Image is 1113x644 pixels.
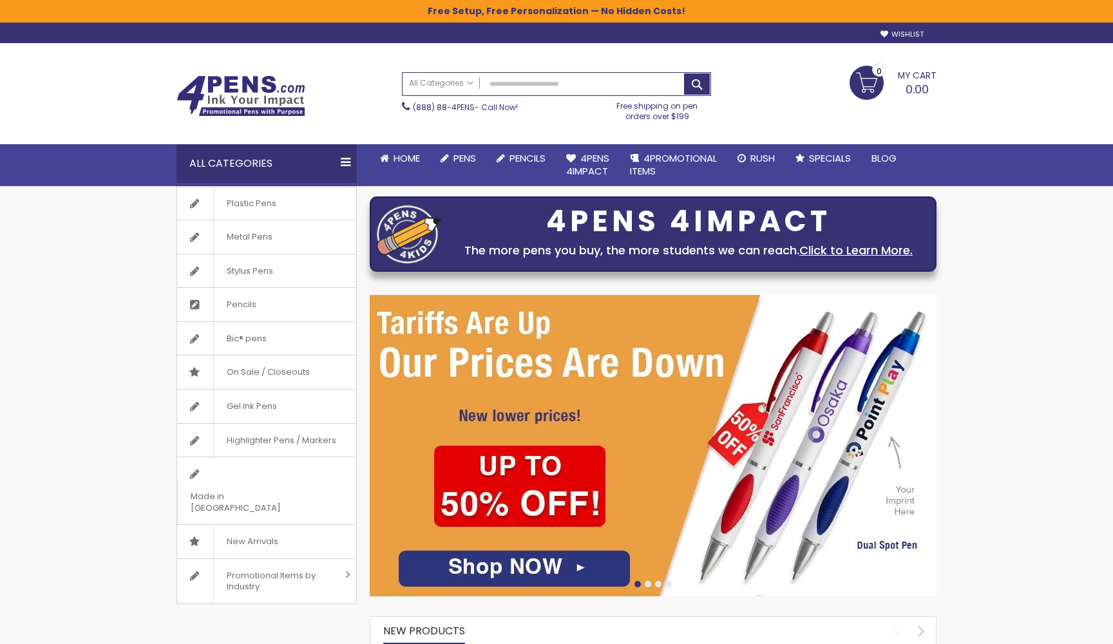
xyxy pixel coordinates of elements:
[486,144,556,173] a: Pencils
[861,144,907,173] a: Blog
[871,151,897,165] span: Blog
[213,525,291,558] span: New Arrivals
[177,559,356,603] a: Promotional Items by Industry
[750,151,775,165] span: Rush
[213,424,349,457] span: Highlighter Pens / Markers
[370,295,937,596] img: /cheap-promotional-products.html
[177,457,356,524] a: Made in [GEOGRAPHIC_DATA]
[213,559,341,603] span: Promotional Items by Industry
[604,96,712,122] div: Free shipping on pen orders over $199
[630,151,717,178] span: 4PROMOTIONAL ITEMS
[413,102,518,113] span: - Call Now!
[177,355,356,389] a: On Sale / Closeouts
[177,525,356,558] a: New Arrivals
[809,151,851,165] span: Specials
[213,355,323,389] span: On Sale / Closeouts
[377,205,441,263] img: four_pen_logo.png
[906,81,929,97] span: 0.00
[177,254,356,288] a: Stylus Pens
[448,208,929,235] div: 4PENS 4IMPACT
[509,151,546,165] span: Pencils
[177,220,356,254] a: Metal Pens
[177,390,356,423] a: Gel Ink Pens
[910,620,933,642] div: next
[177,187,356,220] a: Plastic Pens
[799,242,913,258] a: Click to Learn More.
[176,75,305,117] img: 4Pens Custom Pens and Promotional Products
[880,30,924,39] a: Wishlist
[213,390,290,423] span: Gel Ink Pens
[213,220,285,254] span: Metal Pens
[213,187,289,220] span: Plastic Pens
[213,288,269,321] span: Pencils
[785,144,861,173] a: Specials
[727,144,785,173] a: Rush
[885,620,908,642] div: prev
[177,322,356,355] a: Bic® pens
[566,151,609,178] span: 4Pens 4impact
[403,73,480,94] a: All Categories
[430,144,486,173] a: Pens
[177,288,356,321] a: Pencils
[413,102,475,113] a: (888) 88-4PENS
[394,151,420,165] span: Home
[556,144,620,186] a: 4Pens4impact
[177,480,324,524] span: Made in [GEOGRAPHIC_DATA]
[383,623,465,638] span: New Products
[213,254,286,288] span: Stylus Pens
[409,78,473,88] span: All Categories
[850,66,937,98] a: 0.00 0
[213,322,280,355] span: Bic® pens
[370,144,430,173] a: Home
[620,144,727,186] a: 4PROMOTIONALITEMS
[448,241,929,260] div: The more pens you buy, the more students we can reach.
[177,424,356,457] a: Highlighter Pens / Markers
[877,65,882,77] span: 0
[176,144,357,183] div: All Categories
[453,151,476,165] span: Pens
